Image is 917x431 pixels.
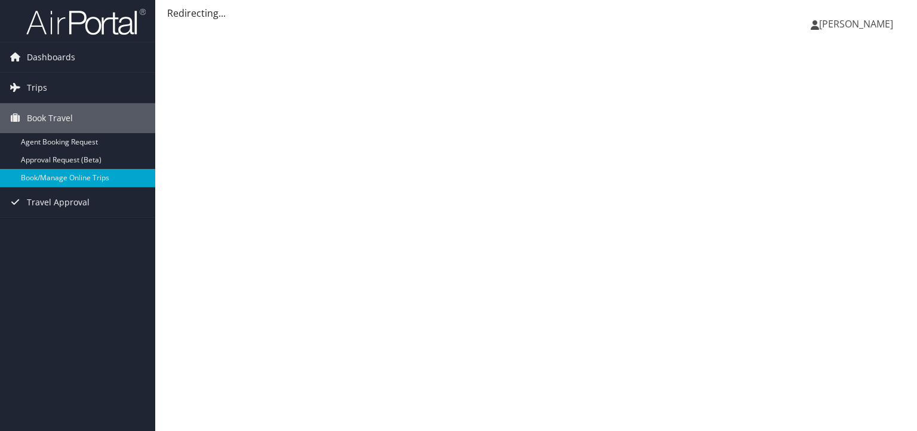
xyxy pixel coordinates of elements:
img: airportal-logo.png [26,8,146,36]
span: [PERSON_NAME] [819,17,893,30]
span: Book Travel [27,103,73,133]
div: Redirecting... [167,6,905,20]
span: Dashboards [27,42,75,72]
span: Travel Approval [27,187,90,217]
a: [PERSON_NAME] [811,6,905,42]
span: Trips [27,73,47,103]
